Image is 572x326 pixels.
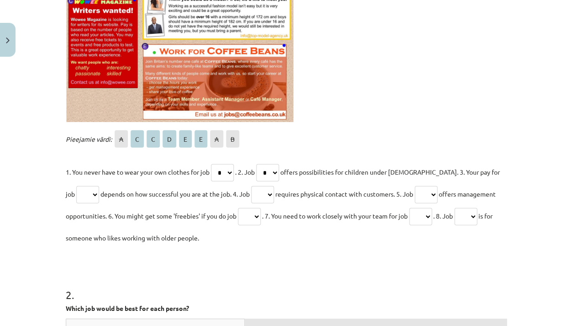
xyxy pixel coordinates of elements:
[194,130,207,148] span: E
[66,168,210,176] span: 1. You never have to wear your own clothes for job
[66,190,496,220] span: offers management opportunities. 6. You might get some 'freebies' if you do job
[179,130,192,148] span: E
[66,212,493,242] span: is for someone who likes working with older people.
[66,304,189,312] strong: Which job would be best for each person?
[100,190,250,198] span: depends on how successful you are at the job. 4. Job
[433,212,453,220] span: . 8. Job
[66,273,507,301] h1: 2 .
[115,130,128,148] span: A
[66,135,112,143] span: Pieejamie vārdi:
[262,212,408,220] span: . 7. You need to work closely with your team for job
[131,130,144,148] span: C
[66,168,500,198] span: offers possibilities for children under [DEMOGRAPHIC_DATA]. 3. Your pay for job
[210,130,223,148] span: A
[235,168,255,176] span: . 2. Job
[163,130,176,148] span: D
[226,130,239,148] span: B
[6,37,10,43] img: icon-close-lesson-0947bae3869378f0d4975bcd49f059093ad1ed9edebbc8119c70593378902aed.svg
[147,130,160,148] span: C
[275,190,413,198] span: requires physical contact with customers. 5. Job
